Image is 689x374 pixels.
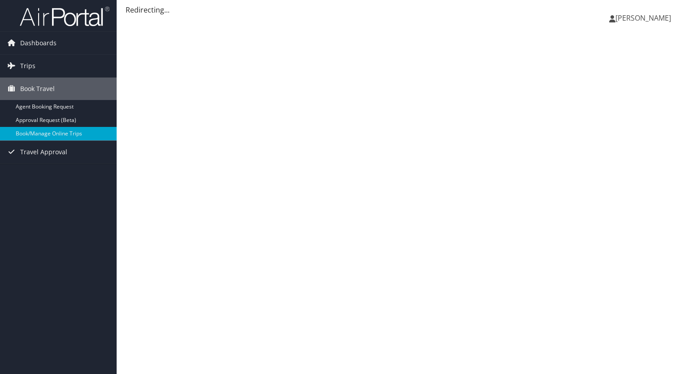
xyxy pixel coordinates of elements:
span: Book Travel [20,78,55,100]
span: Travel Approval [20,141,67,163]
span: Trips [20,55,35,77]
img: airportal-logo.png [20,6,109,27]
a: [PERSON_NAME] [609,4,680,31]
div: Redirecting... [126,4,680,15]
span: [PERSON_NAME] [615,13,671,23]
span: Dashboards [20,32,57,54]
